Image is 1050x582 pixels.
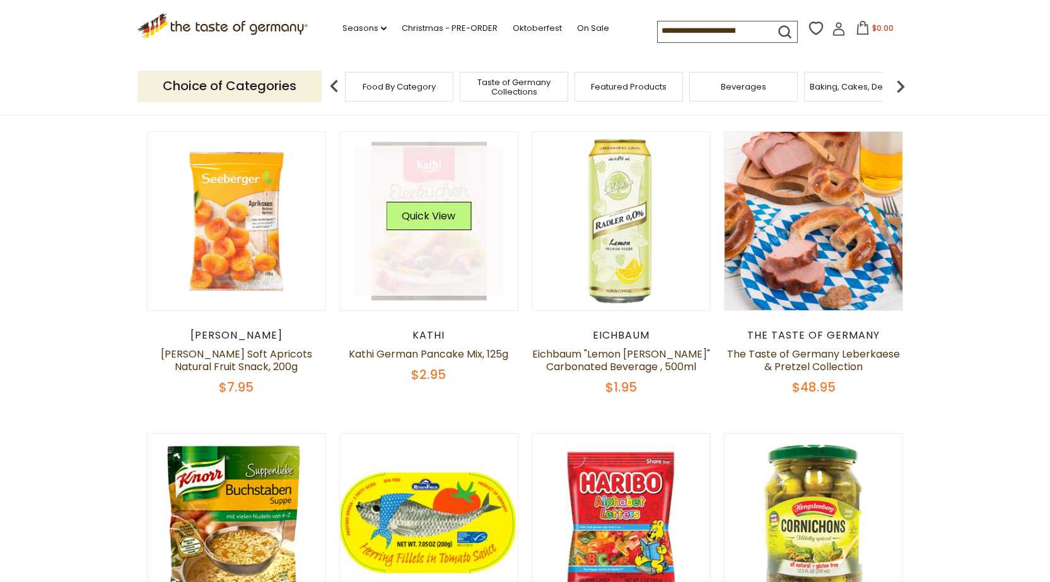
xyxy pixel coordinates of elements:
span: $1.95 [605,378,637,396]
a: Taste of Germany Collections [464,78,564,96]
a: The Taste of Germany Leberkaese & Pretzel Collection [727,347,900,374]
img: The Taste of Germany Leberkaese & Pretzel Collection [725,132,903,310]
p: Choice of Categories [137,71,322,102]
div: Eichbaum [532,329,711,342]
span: $7.95 [219,378,254,396]
span: $0.00 [872,23,894,33]
a: Featured Products [591,82,667,91]
a: Christmas - PRE-ORDER [402,21,498,35]
span: $2.95 [411,366,446,383]
img: previous arrow [322,74,347,99]
img: next arrow [888,74,913,99]
img: Seeberger Soft Apricots Natural Fruit Snack, 200g [148,132,326,310]
div: The Taste of Germany [724,329,904,342]
a: Eichbaum "Lemon [PERSON_NAME]" Carbonated Beverage , 500ml [532,347,710,374]
div: [PERSON_NAME] [147,329,327,342]
a: Baking, Cakes, Desserts [810,82,907,91]
a: [PERSON_NAME] Soft Apricots Natural Fruit Snack, 200g [161,347,312,374]
div: Kathi [339,329,519,342]
img: Kathi German Pancake Mix, 125g [340,132,518,310]
button: $0.00 [848,21,902,40]
a: Seasons [342,21,387,35]
a: On Sale [577,21,609,35]
span: $48.95 [792,378,836,396]
a: Oktoberfest [513,21,562,35]
img: Eichbaum "Lemon Radler" Carbonated Beverage , 500ml [532,132,711,310]
a: Food By Category [363,82,436,91]
button: Quick View [386,202,471,230]
a: Beverages [721,82,766,91]
a: Kathi German Pancake Mix, 125g [349,347,508,361]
